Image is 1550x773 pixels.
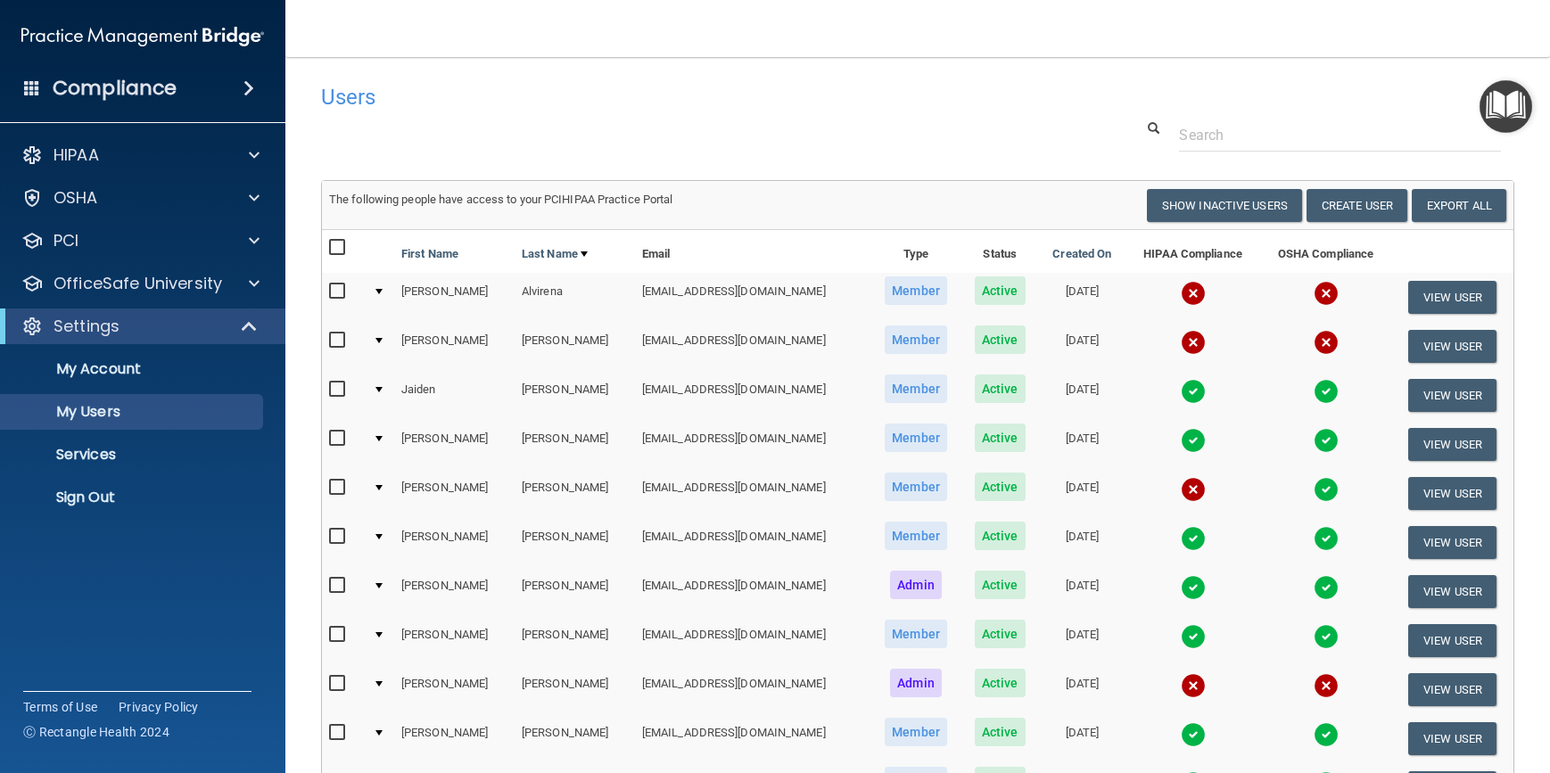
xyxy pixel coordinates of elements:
[119,698,199,716] a: Privacy Policy
[1314,428,1339,453] img: tick.e7d51cea.svg
[12,360,255,378] p: My Account
[961,230,1038,273] th: Status
[394,322,515,371] td: [PERSON_NAME]
[401,243,458,265] a: First Name
[1039,616,1126,665] td: [DATE]
[1314,624,1339,649] img: tick.e7d51cea.svg
[1408,575,1496,608] button: View User
[515,616,635,665] td: [PERSON_NAME]
[1181,575,1206,600] img: tick.e7d51cea.svg
[885,620,947,648] span: Member
[1181,477,1206,502] img: cross.ca9f0e7f.svg
[515,322,635,371] td: [PERSON_NAME]
[515,567,635,616] td: [PERSON_NAME]
[885,424,947,452] span: Member
[12,403,255,421] p: My Users
[54,316,120,337] p: Settings
[394,469,515,518] td: [PERSON_NAME]
[635,420,870,469] td: [EMAIL_ADDRESS][DOMAIN_NAME]
[635,665,870,714] td: [EMAIL_ADDRESS][DOMAIN_NAME]
[885,374,947,403] span: Member
[1408,526,1496,559] button: View User
[329,193,673,206] span: The following people have access to your PCIHIPAA Practice Portal
[1314,477,1339,502] img: tick.e7d51cea.svg
[1181,624,1206,649] img: tick.e7d51cea.svg
[12,446,255,464] p: Services
[885,473,947,501] span: Member
[54,230,78,251] p: PCI
[1307,189,1407,222] button: Create User
[975,473,1026,501] span: Active
[635,230,870,273] th: Email
[635,714,870,763] td: [EMAIL_ADDRESS][DOMAIN_NAME]
[394,273,515,322] td: [PERSON_NAME]
[635,371,870,420] td: [EMAIL_ADDRESS][DOMAIN_NAME]
[21,316,259,337] a: Settings
[1412,189,1506,222] a: Export All
[635,567,870,616] td: [EMAIL_ADDRESS][DOMAIN_NAME]
[394,665,515,714] td: [PERSON_NAME]
[1314,575,1339,600] img: tick.e7d51cea.svg
[635,616,870,665] td: [EMAIL_ADDRESS][DOMAIN_NAME]
[975,571,1026,599] span: Active
[394,567,515,616] td: [PERSON_NAME]
[1039,518,1126,567] td: [DATE]
[635,273,870,322] td: [EMAIL_ADDRESS][DOMAIN_NAME]
[1039,714,1126,763] td: [DATE]
[21,19,264,54] img: PMB logo
[975,718,1026,746] span: Active
[1408,281,1496,314] button: View User
[515,469,635,518] td: [PERSON_NAME]
[1181,379,1206,404] img: tick.e7d51cea.svg
[12,489,255,506] p: Sign Out
[23,723,169,741] span: Ⓒ Rectangle Health 2024
[21,273,260,294] a: OfficeSafe University
[21,187,260,209] a: OSHA
[1314,722,1339,747] img: tick.e7d51cea.svg
[1408,379,1496,412] button: View User
[515,714,635,763] td: [PERSON_NAME]
[870,230,961,273] th: Type
[394,714,515,763] td: [PERSON_NAME]
[1039,469,1126,518] td: [DATE]
[1181,330,1206,355] img: cross.ca9f0e7f.svg
[522,243,588,265] a: Last Name
[1181,673,1206,698] img: cross.ca9f0e7f.svg
[1039,371,1126,420] td: [DATE]
[394,420,515,469] td: [PERSON_NAME]
[1179,119,1501,152] input: Search
[1052,243,1111,265] a: Created On
[54,187,98,209] p: OSHA
[975,374,1026,403] span: Active
[1039,322,1126,371] td: [DATE]
[1039,420,1126,469] td: [DATE]
[1314,281,1339,306] img: cross.ca9f0e7f.svg
[975,424,1026,452] span: Active
[394,371,515,420] td: Jaiden
[1181,526,1206,551] img: tick.e7d51cea.svg
[515,420,635,469] td: [PERSON_NAME]
[1181,281,1206,306] img: cross.ca9f0e7f.svg
[1408,624,1496,657] button: View User
[1408,330,1496,363] button: View User
[394,616,515,665] td: [PERSON_NAME]
[975,522,1026,550] span: Active
[53,76,177,101] h4: Compliance
[1039,665,1126,714] td: [DATE]
[890,571,942,599] span: Admin
[885,325,947,354] span: Member
[1181,428,1206,453] img: tick.e7d51cea.svg
[21,230,260,251] a: PCI
[975,669,1026,697] span: Active
[885,276,947,305] span: Member
[885,522,947,550] span: Member
[1314,330,1339,355] img: cross.ca9f0e7f.svg
[321,86,1006,109] h4: Users
[394,518,515,567] td: [PERSON_NAME]
[1314,673,1339,698] img: cross.ca9f0e7f.svg
[1260,230,1391,273] th: OSHA Compliance
[635,469,870,518] td: [EMAIL_ADDRESS][DOMAIN_NAME]
[515,665,635,714] td: [PERSON_NAME]
[515,273,635,322] td: Alvirena
[975,325,1026,354] span: Active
